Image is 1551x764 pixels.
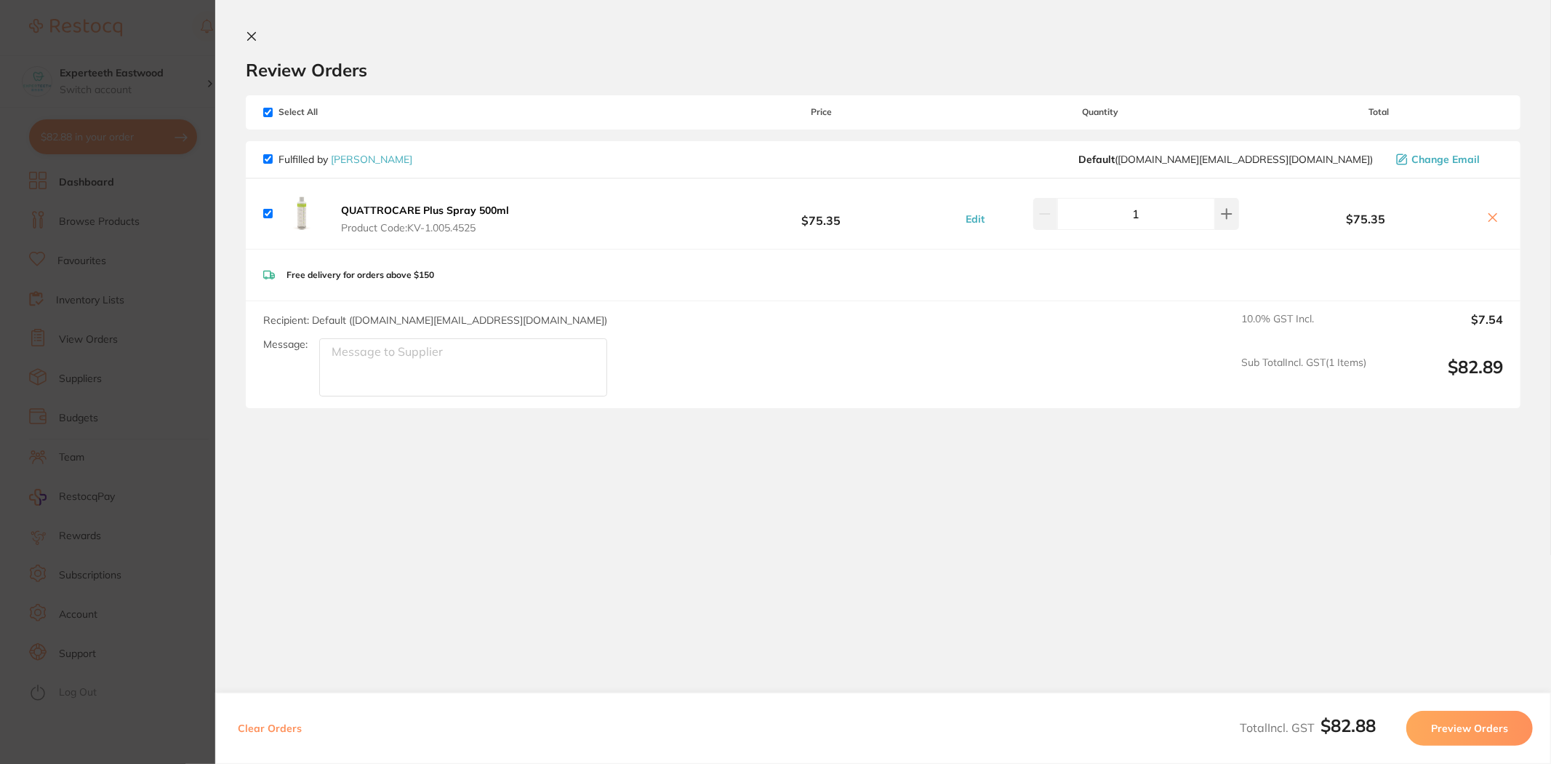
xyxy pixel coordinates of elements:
b: $75.35 [697,200,945,227]
span: Quantity [945,107,1255,117]
i: Discount will be applied on the supplier’s end. [63,123,250,149]
span: Total [1255,107,1503,117]
p: Free delivery for orders above $150 [286,270,434,280]
b: $75.35 [1255,212,1477,226]
div: message notification from Restocq, 2d ago. Hi Experteeth, Choose a greener path in healthcare! 🌱G... [22,13,269,269]
button: Edit [961,212,989,226]
b: Default [1078,153,1115,166]
span: Sub Total Incl. GST ( 1 Items) [1241,357,1366,397]
output: $82.89 [1378,357,1503,397]
img: cnQzMGp6eg [278,191,325,237]
div: 🌱Get 20% off all RePractice products on Restocq until [DATE]. Simply head to Browse Products and ... [63,65,258,151]
button: Clear Orders [233,711,306,746]
span: Select All [263,107,409,117]
b: QUATTROCARE Plus Spray 500ml [341,204,509,217]
h2: Review Orders [246,59,1520,81]
span: Change Email [1411,154,1480,165]
div: Hi Experteeth, [63,23,258,37]
label: Message: [263,338,308,351]
button: Preview Orders [1406,711,1533,746]
div: Choose a greener path in healthcare! [63,44,258,58]
span: Product Code: KV-1.005.4525 [341,222,509,234]
span: Total Incl. GST [1240,720,1376,735]
button: QUATTROCARE Plus Spray 500ml Product Code:KV-1.005.4525 [337,204,513,234]
output: $7.54 [1378,313,1503,345]
p: Fulfilled by [278,154,412,165]
b: $82.88 [1320,715,1376,736]
span: 10.0 % GST Incl. [1241,313,1366,345]
div: Message content [63,23,258,241]
span: Price [697,107,945,117]
span: customer.care@henryschein.com.au [1078,154,1373,165]
img: Profile image for Restocq [33,26,56,49]
span: Recipient: Default ( [DOMAIN_NAME][EMAIL_ADDRESS][DOMAIN_NAME] ) [263,314,607,327]
p: Message from Restocq, sent 2d ago [63,247,258,260]
a: [PERSON_NAME] [331,153,412,166]
button: Change Email [1392,153,1503,166]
